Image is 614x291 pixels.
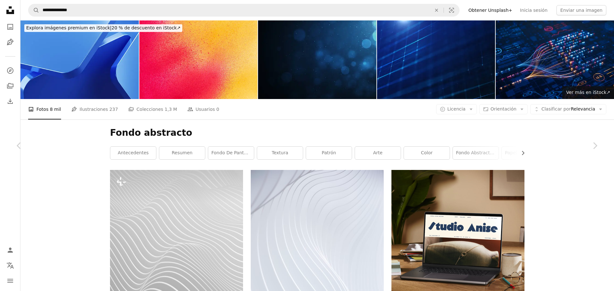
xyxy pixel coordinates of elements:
a: Iniciar sesión / Registrarse [4,244,17,257]
button: Orientación [479,104,528,114]
span: Orientación [491,106,516,111]
a: Colecciones 1,3 M [128,99,177,119]
a: Fotos [4,20,17,33]
a: Historial de descargas [4,95,17,108]
a: Explorar [4,64,17,77]
span: Ver más en iStock ↗ [566,90,610,95]
span: Licencia [447,106,466,111]
a: Siguiente [576,115,614,176]
div: 20 % de descuento en iStock ↗ [24,24,182,32]
img: Abstract Glitter Background - Bokeh, Shallow Depth Of Field, Selective Focus - Loopable [258,20,376,99]
span: 237 [109,106,118,113]
a: resumen [159,147,205,159]
a: Ver más en iStock↗ [562,86,614,99]
a: patrón [306,147,352,159]
span: Clasificar por [541,106,571,111]
button: Enviar una imagen [556,5,606,15]
a: arte [355,147,401,159]
span: 1,3 M [165,106,177,113]
img: Diseño geométrico abstracto azul con un toque elegante y moderno [20,20,139,99]
h1: Fondo abstracto [110,127,524,139]
a: Ilustraciones [4,36,17,49]
form: Encuentra imágenes en todo el sitio [28,4,460,17]
a: Usuarios 0 [187,99,219,119]
img: 4K Digital Cyberspace with Particles and Digital Data Network Connections. High Speed Connection ... [377,20,495,99]
button: Borrar [429,4,444,16]
a: Obtener Unsplash+ [465,5,516,15]
span: Explora imágenes premium en iStock | [26,25,112,30]
button: Buscar en Unsplash [28,4,39,16]
button: Idioma [4,259,17,272]
a: Inicia sesión [516,5,551,15]
a: Colecciones [4,80,17,92]
a: Explora imágenes premium en iStock|20 % de descuento en iStock↗ [20,20,186,36]
button: Licencia [436,104,477,114]
a: textura [257,147,303,159]
button: desplazar lista a la derecha [517,147,524,159]
span: Relevancia [541,106,595,112]
span: 0 [216,106,219,113]
img: La IA impulsa el análisis de big data y los flujos de trabajo de automatización, mostrando redes ... [496,20,614,99]
a: fondo abstracto azul [453,147,499,159]
img: Red and yellow spray paint background [139,20,258,99]
button: Búsqueda visual [444,4,459,16]
a: antecedentes [110,147,156,159]
a: fondo de pantalla [208,147,254,159]
button: Clasificar porRelevancia [530,104,606,114]
a: color [404,147,450,159]
a: papel pintado abstracto [502,147,547,159]
a: Un primer plano de una pared blanca con líneas onduladas [251,267,384,272]
a: Ilustraciones 237 [71,99,118,119]
button: Menú [4,274,17,287]
a: Un fondo blanco abstracto con líneas onduladas [110,250,243,256]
